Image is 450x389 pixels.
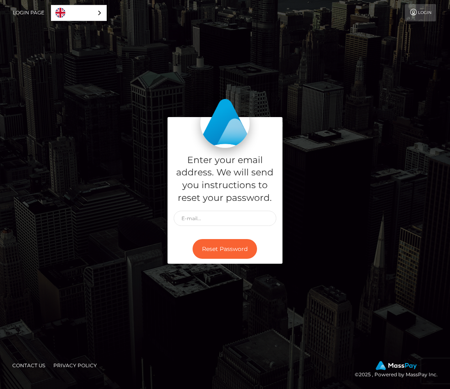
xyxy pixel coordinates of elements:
div: © 2025 , Powered by MassPay Inc. [355,361,444,379]
input: E-mail... [174,211,276,226]
button: Reset Password [193,239,257,259]
a: English [51,5,106,21]
aside: Language selected: English [51,5,107,21]
img: MassPay Login [200,99,250,148]
a: Privacy Policy [50,359,100,372]
a: Login Page [13,4,44,21]
h5: Enter your email address. We will send you instructions to reset your password. [174,154,276,205]
a: Login [405,4,436,21]
div: Language [51,5,107,21]
a: Contact Us [9,359,48,372]
img: MassPay [376,361,417,370]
